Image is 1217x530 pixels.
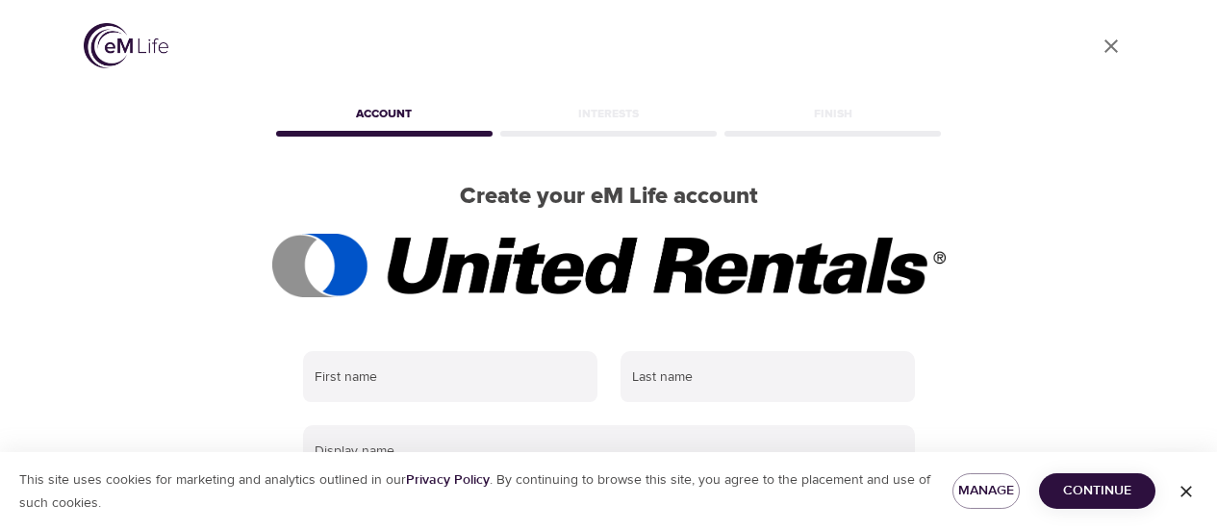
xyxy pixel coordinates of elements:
span: Manage [968,479,1004,503]
img: logo [84,23,168,68]
a: close [1088,23,1134,69]
button: Manage [952,473,1020,509]
a: Privacy Policy [406,471,490,489]
h2: Create your eM Life account [272,183,946,211]
span: Continue [1054,479,1140,503]
button: Continue [1039,473,1155,509]
img: United%20Rentals%202.jpg [272,234,946,297]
